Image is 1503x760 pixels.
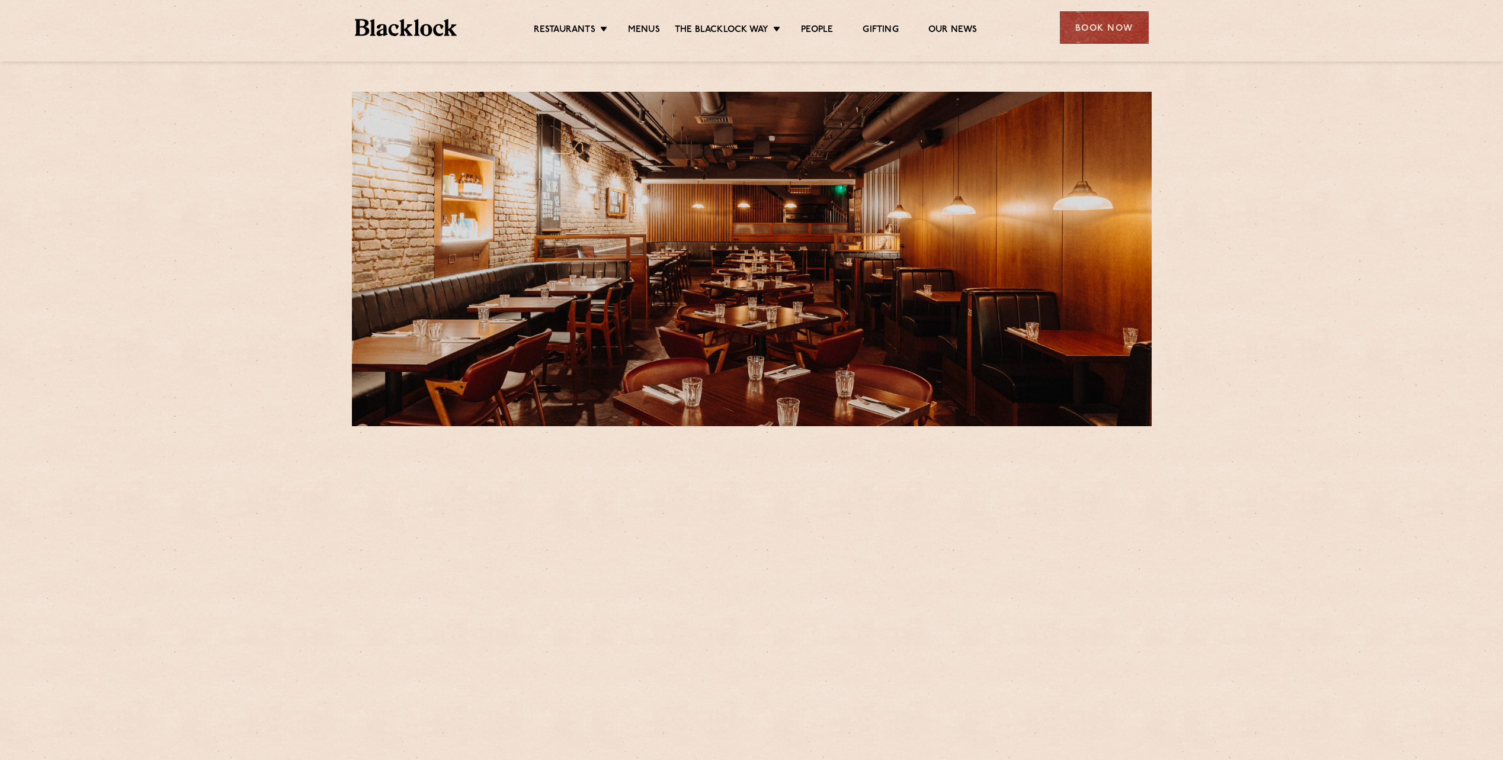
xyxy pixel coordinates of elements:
a: Menus [628,24,660,37]
a: Our News [928,24,978,37]
div: Book Now [1060,11,1149,44]
a: Gifting [863,24,898,37]
a: The Blacklock Way [675,24,768,37]
img: BL_Textured_Logo-footer-cropped.svg [355,19,457,36]
a: People [801,24,833,37]
a: Restaurants [534,24,595,37]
